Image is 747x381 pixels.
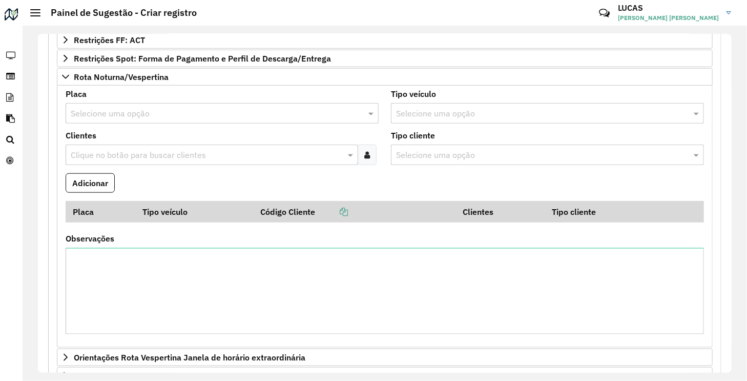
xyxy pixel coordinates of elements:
[66,173,115,193] button: Adicionar
[57,31,713,49] a: Restrições FF: ACT
[253,201,455,223] th: Código Cliente
[618,13,719,23] span: [PERSON_NAME] [PERSON_NAME]
[545,201,660,223] th: Tipo cliente
[57,86,713,348] div: Rota Noturna/Vespertina
[66,201,135,223] th: Placa
[593,2,615,24] a: Contato Rápido
[391,88,436,100] label: Tipo veículo
[66,129,96,142] label: Clientes
[74,36,145,44] span: Restrições FF: ACT
[40,7,197,18] h2: Painel de Sugestão - Criar registro
[315,207,348,217] a: Copiar
[618,3,719,13] h3: LUCAS
[135,201,253,223] th: Tipo veículo
[74,54,331,63] span: Restrições Spot: Forma de Pagamento e Perfil de Descarga/Entrega
[57,68,713,86] a: Rota Noturna/Vespertina
[74,372,202,380] span: Pre-Roteirização AS / Orientações
[74,353,305,362] span: Orientações Rota Vespertina Janela de horário extraordinária
[74,73,169,81] span: Rota Noturna/Vespertina
[57,349,713,366] a: Orientações Rota Vespertina Janela de horário extraordinária
[57,50,713,67] a: Restrições Spot: Forma de Pagamento e Perfil de Descarga/Entrega
[66,88,87,100] label: Placa
[391,129,435,142] label: Tipo cliente
[66,232,114,245] label: Observações
[455,201,545,223] th: Clientes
